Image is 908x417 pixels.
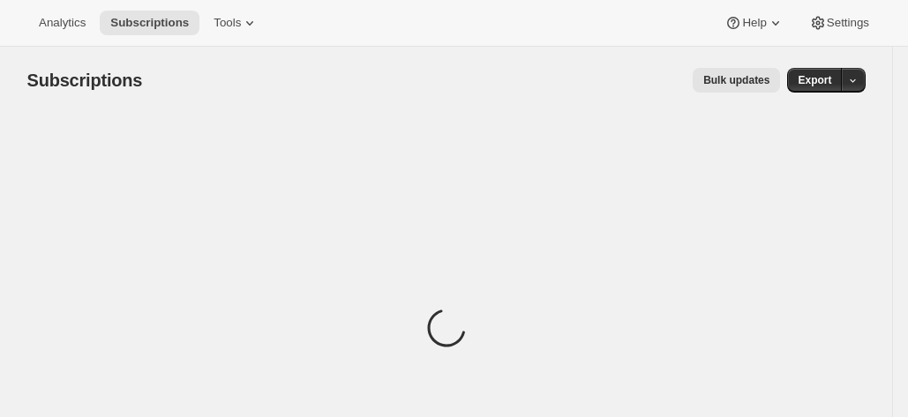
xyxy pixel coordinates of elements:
button: Tools [203,11,269,35]
button: Help [714,11,794,35]
span: Settings [827,16,869,30]
span: Analytics [39,16,86,30]
button: Analytics [28,11,96,35]
span: Bulk updates [703,73,769,87]
span: Tools [214,16,241,30]
span: Subscriptions [110,16,189,30]
button: Subscriptions [100,11,199,35]
span: Export [798,73,831,87]
span: Subscriptions [27,71,143,90]
button: Bulk updates [693,68,780,93]
button: Export [787,68,842,93]
span: Help [742,16,766,30]
button: Settings [799,11,880,35]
